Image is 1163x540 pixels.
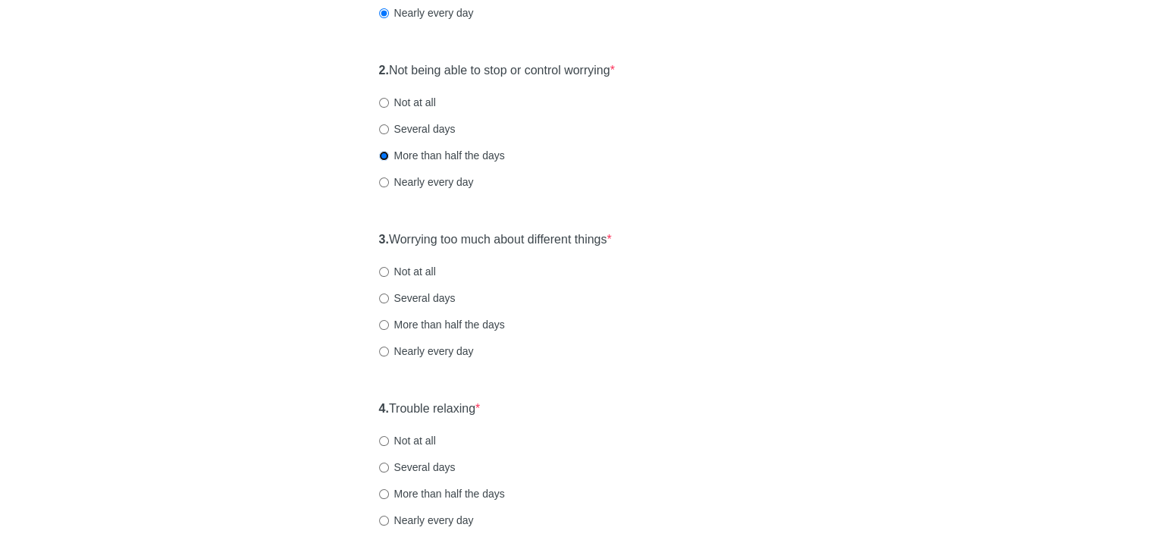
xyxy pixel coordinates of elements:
input: Nearly every day [379,8,389,18]
label: Nearly every day [379,174,474,190]
input: Nearly every day [379,177,389,187]
label: Trouble relaxing [379,400,481,418]
strong: 3. [379,233,389,246]
input: More than half the days [379,489,389,499]
input: Nearly every day [379,347,389,356]
label: Not being able to stop or control worrying [379,62,615,80]
label: Several days [379,290,456,306]
label: More than half the days [379,317,505,332]
label: Not at all [379,264,436,279]
input: Several days [379,294,389,303]
input: Not at all [379,267,389,277]
input: Not at all [379,98,389,108]
label: Not at all [379,433,436,448]
label: Not at all [379,95,436,110]
label: Worrying too much about different things [379,231,612,249]
label: Several days [379,460,456,475]
input: More than half the days [379,151,389,161]
label: Nearly every day [379,513,474,528]
strong: 2. [379,64,389,77]
input: Several days [379,463,389,472]
input: More than half the days [379,320,389,330]
input: Several days [379,124,389,134]
label: Nearly every day [379,344,474,359]
label: Several days [379,121,456,137]
input: Not at all [379,436,389,446]
strong: 4. [379,402,389,415]
label: Nearly every day [379,5,474,20]
label: More than half the days [379,148,505,163]
input: Nearly every day [379,516,389,526]
label: More than half the days [379,486,505,501]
